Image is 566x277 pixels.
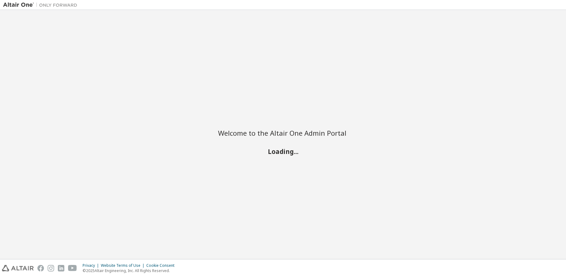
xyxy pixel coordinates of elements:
h2: Welcome to the Altair One Admin Portal [218,129,348,137]
img: Altair One [3,2,80,8]
img: facebook.svg [37,265,44,271]
div: Privacy [83,263,101,268]
h2: Loading... [218,147,348,156]
img: linkedin.svg [58,265,64,271]
p: © 2025 Altair Engineering, Inc. All Rights Reserved. [83,268,178,273]
div: Website Terms of Use [101,263,146,268]
div: Cookie Consent [146,263,178,268]
img: instagram.svg [48,265,54,271]
img: altair_logo.svg [2,265,34,271]
img: youtube.svg [68,265,77,271]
